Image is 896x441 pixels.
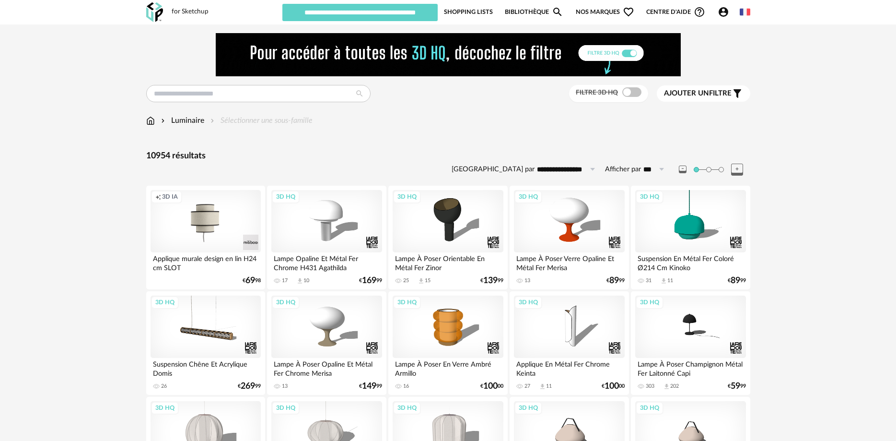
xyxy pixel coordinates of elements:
[718,6,733,18] span: Account Circle icon
[245,277,255,284] span: 69
[605,165,641,174] label: Afficher par
[216,33,681,76] img: FILTRE%20HQ%20NEW_V1%20(4).gif
[282,277,288,284] div: 17
[546,383,552,390] div: 11
[718,6,729,18] span: Account Circle icon
[646,383,654,390] div: 303
[393,191,421,203] div: 3D HQ
[282,383,288,390] div: 13
[403,277,409,284] div: 25
[272,402,300,414] div: 3D HQ
[162,193,178,201] span: 3D IA
[609,277,619,284] span: 89
[514,402,542,414] div: 3D HQ
[271,358,382,377] div: Lampe À Poser Opaline Et Métal Fer Chrome Merisa
[151,402,179,414] div: 3D HQ
[418,277,425,285] span: Download icon
[505,3,563,21] a: BibliothèqueMagnify icon
[667,277,673,284] div: 11
[159,115,204,126] div: Luminaire
[483,383,498,390] span: 100
[510,291,628,395] a: 3D HQ Applique En Métal Fer Chrome Keinta 27 Download icon 11 €10000
[740,7,750,17] img: fr
[660,277,667,285] span: Download icon
[514,358,624,377] div: Applique En Métal Fer Chrome Keinta
[146,151,750,162] div: 10954 résultats
[393,402,421,414] div: 3D HQ
[271,252,382,272] div: Lampe Opaline Et Métal Fer Chrome H431 Agathilda
[631,291,750,395] a: 3D HQ Lampe À Poser Champignon Métal Fer Laitonné Capi 303 Download icon 202 €5999
[636,402,663,414] div: 3D HQ
[483,277,498,284] span: 139
[362,277,376,284] span: 169
[635,252,745,272] div: Suspension En Métal Fer Coloré Ø214 Cm Kinoko
[576,89,618,96] span: Filtre 3D HQ
[732,88,743,99] span: Filter icon
[303,277,309,284] div: 10
[670,383,679,390] div: 202
[146,2,163,22] img: OXP
[241,383,255,390] span: 269
[514,252,624,272] div: Lampe À Poser Verre Opaline Et Métal Fer Merisa
[393,252,503,272] div: Lampe À Poser Orientable En Métal Fer Zinor
[151,358,261,377] div: Suspension Chêne Et Acrylique Domis
[524,277,530,284] div: 13
[388,186,507,289] a: 3D HQ Lampe À Poser Orientable En Métal Fer Zinor 25 Download icon 15 €13999
[510,186,628,289] a: 3D HQ Lampe À Poser Verre Opaline Et Métal Fer Merisa 13 €8999
[146,115,155,126] img: svg+xml;base64,PHN2ZyB3aWR0aD0iMTYiIGhlaWdodD0iMTciIHZpZXdCb3g9IjAgMCAxNiAxNyIgZmlsbD0ibm9uZSIgeG...
[694,6,705,18] span: Help Circle Outline icon
[359,277,382,284] div: € 99
[664,89,732,98] span: filtre
[388,291,507,395] a: 3D HQ Lampe À Poser En Verre Ambré Armillo 16 €10000
[623,6,634,18] span: Heart Outline icon
[606,277,625,284] div: € 99
[444,3,493,21] a: Shopping Lists
[296,277,303,285] span: Download icon
[159,115,167,126] img: svg+xml;base64,PHN2ZyB3aWR0aD0iMTYiIGhlaWdodD0iMTYiIHZpZXdCb3g9IjAgMCAxNiAxNiIgZmlsbD0ibm9uZSIgeG...
[646,6,705,18] span: Centre d'aideHelp Circle Outline icon
[552,6,563,18] span: Magnify icon
[663,383,670,390] span: Download icon
[480,277,503,284] div: € 99
[161,383,167,390] div: 26
[602,383,625,390] div: € 00
[524,383,530,390] div: 27
[267,291,386,395] a: 3D HQ Lampe À Poser Opaline Et Métal Fer Chrome Merisa 13 €14999
[425,277,431,284] div: 15
[272,296,300,309] div: 3D HQ
[646,277,652,284] div: 31
[393,358,503,377] div: Lampe À Poser En Verre Ambré Armillo
[728,277,746,284] div: € 99
[728,383,746,390] div: € 99
[664,90,709,97] span: Ajouter un
[576,3,634,21] span: Nos marques
[539,383,546,390] span: Download icon
[172,8,209,16] div: for Sketchup
[393,296,421,309] div: 3D HQ
[267,186,386,289] a: 3D HQ Lampe Opaline Et Métal Fer Chrome H431 Agathilda 17 Download icon 10 €16999
[452,165,535,174] label: [GEOGRAPHIC_DATA] par
[238,383,261,390] div: € 99
[731,277,740,284] span: 89
[631,186,750,289] a: 3D HQ Suspension En Métal Fer Coloré Ø214 Cm Kinoko 31 Download icon 11 €8999
[403,383,409,390] div: 16
[146,291,265,395] a: 3D HQ Suspension Chêne Et Acrylique Domis 26 €26999
[272,191,300,203] div: 3D HQ
[635,358,745,377] div: Lampe À Poser Champignon Métal Fer Laitonné Capi
[151,296,179,309] div: 3D HQ
[657,85,750,102] button: Ajouter unfiltre Filter icon
[514,191,542,203] div: 3D HQ
[243,277,261,284] div: € 98
[146,186,265,289] a: Creation icon 3D IA Applique murale design en lin H24 cm SLOT €6998
[636,191,663,203] div: 3D HQ
[480,383,503,390] div: € 00
[359,383,382,390] div: € 99
[151,252,261,272] div: Applique murale design en lin H24 cm SLOT
[362,383,376,390] span: 149
[155,193,161,201] span: Creation icon
[731,383,740,390] span: 59
[636,296,663,309] div: 3D HQ
[514,296,542,309] div: 3D HQ
[605,383,619,390] span: 100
